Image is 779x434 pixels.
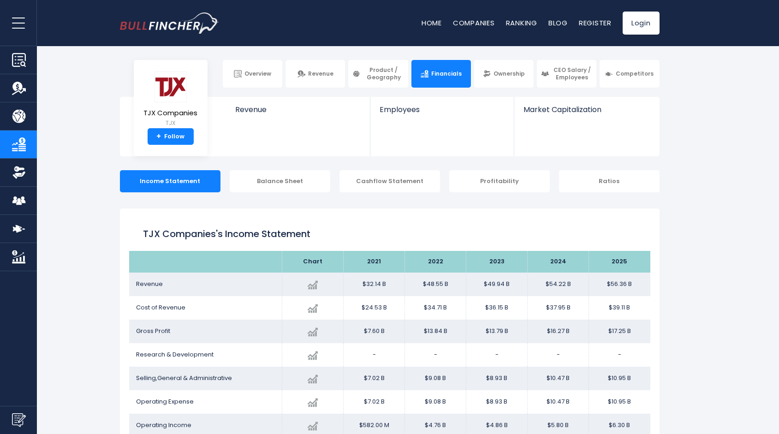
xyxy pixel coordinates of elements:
[559,170,660,192] div: Ratios
[136,374,232,382] span: Selling,General & Administrative
[405,273,466,296] td: $48.55 B
[523,105,649,114] span: Market Capitalization
[136,327,170,335] span: Gross Profit
[136,279,163,288] span: Revenue
[589,343,650,367] td: -
[136,397,194,406] span: Operating Expense
[339,170,440,192] div: Cashflow Statement
[528,251,589,273] th: 2024
[589,273,650,296] td: $56.36 B
[466,390,528,414] td: $8.93 B
[120,170,220,192] div: Income Statement
[506,18,537,28] a: Ranking
[223,60,282,88] a: Overview
[466,251,528,273] th: 2023
[405,251,466,273] th: 2022
[537,60,596,88] a: CEO Salary / Employees
[528,296,589,320] td: $37.95 B
[466,296,528,320] td: $36.15 B
[244,70,271,77] span: Overview
[348,60,408,88] a: Product / Geography
[405,320,466,343] td: $13.84 B
[143,71,198,129] a: TJX Companies TJX
[344,273,405,296] td: $32.14 B
[514,97,658,130] a: Market Capitalization
[285,60,345,88] a: Revenue
[120,12,219,34] img: bullfincher logo
[344,251,405,273] th: 2021
[405,390,466,414] td: $9.08 B
[344,320,405,343] td: $7.60 B
[344,296,405,320] td: $24.53 B
[449,170,550,192] div: Profitability
[226,97,370,130] a: Revenue
[528,367,589,390] td: $10.47 B
[528,320,589,343] td: $16.27 B
[156,132,161,141] strong: +
[282,251,344,273] th: Chart
[370,97,514,130] a: Employees
[148,128,194,145] a: +Follow
[136,350,214,359] span: Research & Development
[466,367,528,390] td: $8.93 B
[466,343,528,367] td: -
[405,343,466,367] td: -
[308,70,333,77] span: Revenue
[552,66,592,81] span: CEO Salary / Employees
[363,66,404,81] span: Product / Geography
[143,227,636,241] h1: TJX Companies's Income Statement
[589,390,650,414] td: $10.95 B
[589,367,650,390] td: $10.95 B
[136,421,191,429] span: Operating Income
[528,343,589,367] td: -
[136,303,185,312] span: Cost of Revenue
[548,18,568,28] a: Blog
[230,170,330,192] div: Balance Sheet
[405,367,466,390] td: $9.08 B
[623,12,660,35] a: Login
[466,320,528,343] td: $13.79 B
[494,70,525,77] span: Ownership
[431,70,462,77] span: Financials
[589,320,650,343] td: $17.25 B
[143,119,197,127] small: TJX
[120,12,219,34] a: Go to homepage
[453,18,495,28] a: Companies
[380,105,505,114] span: Employees
[405,296,466,320] td: $34.71 B
[422,18,442,28] a: Home
[589,296,650,320] td: $39.11 B
[344,343,405,367] td: -
[528,390,589,414] td: $10.47 B
[528,273,589,296] td: $54.22 B
[474,60,534,88] a: Ownership
[235,105,361,114] span: Revenue
[12,166,26,179] img: Ownership
[466,273,528,296] td: $49.94 B
[143,109,197,117] span: TJX Companies
[579,18,612,28] a: Register
[344,390,405,414] td: $7.02 B
[411,60,471,88] a: Financials
[589,251,650,273] th: 2025
[344,367,405,390] td: $7.02 B
[616,70,654,77] span: Competitors
[600,60,659,88] a: Competitors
